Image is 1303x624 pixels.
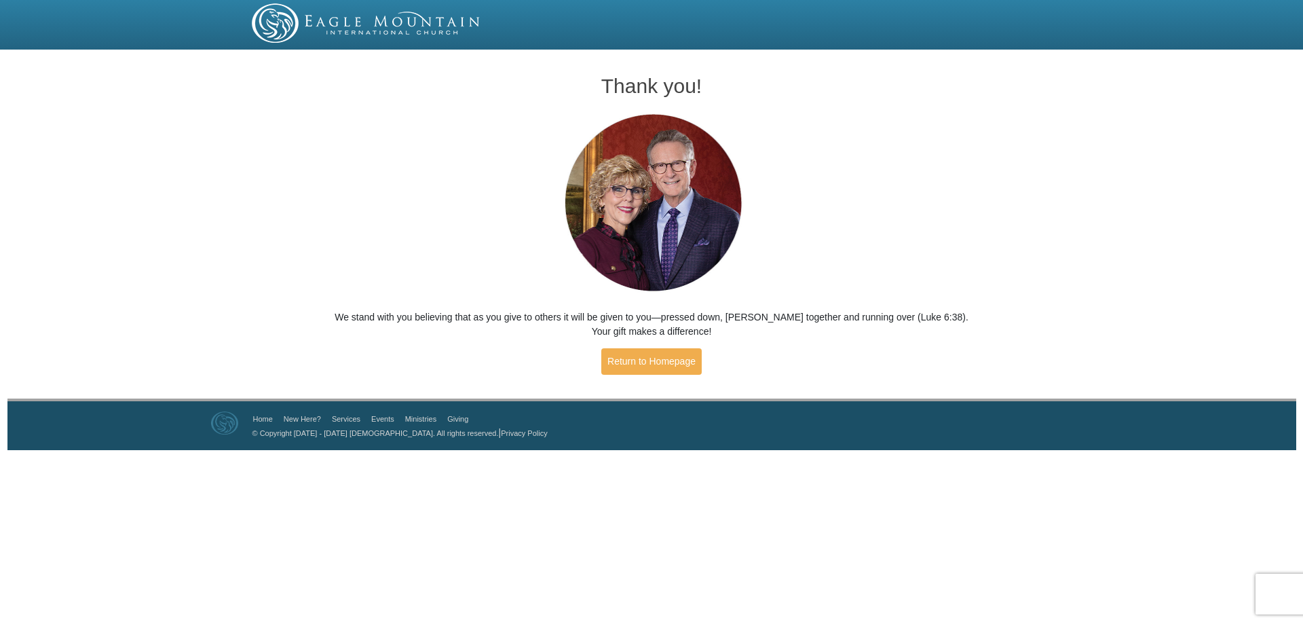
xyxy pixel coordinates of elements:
a: Ministries [405,415,436,423]
img: Eagle Mountain International Church [211,411,238,435]
a: Return to Homepage [601,348,702,375]
h1: Thank you! [333,75,970,97]
a: Services [332,415,360,423]
a: New Here? [284,415,321,423]
img: Pastors George and Terri Pearsons [552,110,752,297]
img: EMIC [252,3,481,43]
p: | [248,426,548,440]
p: We stand with you believing that as you give to others it will be given to you—pressed down, [PER... [333,310,970,339]
a: Home [253,415,273,423]
a: Giving [447,415,468,423]
a: © Copyright [DATE] - [DATE] [DEMOGRAPHIC_DATA]. All rights reserved. [252,429,499,437]
a: Privacy Policy [501,429,547,437]
a: Events [371,415,394,423]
